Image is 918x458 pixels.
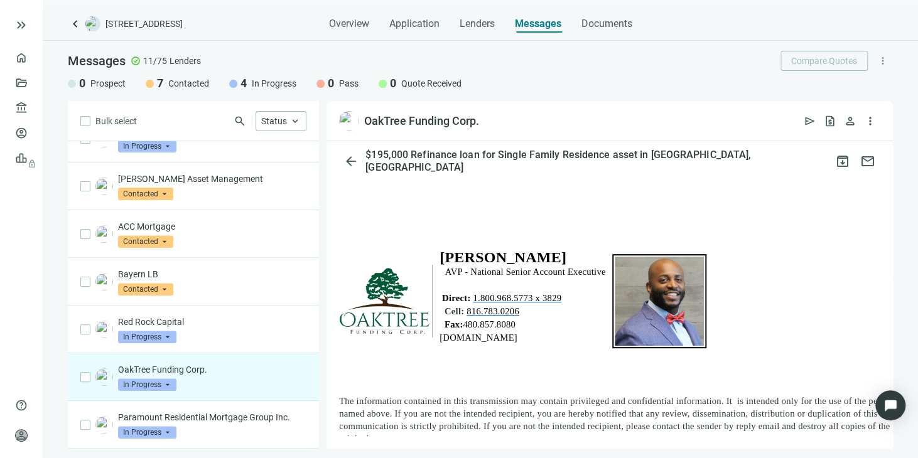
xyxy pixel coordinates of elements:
[252,77,296,90] span: In Progress
[118,411,306,423] p: Paramount Residential Mortgage Group Inc.
[14,18,29,33] button: keyboard_double_arrow_right
[389,18,440,30] span: Application
[860,154,875,169] span: mail
[581,18,632,30] span: Documents
[328,76,334,91] span: 0
[95,416,113,434] img: 29573c62-6744-4e7c-84f1-a1c34db5a7b8
[844,115,856,127] span: person
[830,149,855,174] button: archive
[339,149,363,174] button: arrow_back
[860,111,880,131] button: more_vert
[118,426,176,439] span: In Progress
[390,76,396,91] span: 0
[840,111,860,131] button: person
[68,53,126,68] span: Messages
[339,77,359,90] span: Pass
[820,111,840,131] button: request_quote
[289,115,301,127] span: keyboard_arrow_up
[855,149,880,174] button: mail
[90,77,126,90] span: Prospect
[339,111,359,131] img: cdedeb1d-a071-4fc3-be00-df68ce0b98a7.png
[118,331,176,343] span: In Progress
[118,363,306,376] p: OakTree Funding Corp.
[343,154,359,169] span: arrow_back
[118,235,173,248] span: Contacted
[118,268,306,280] p: Bayern LB
[118,220,306,233] p: ACC Mortgage
[515,18,561,29] span: Messages
[131,56,141,66] span: check_circle
[118,173,306,185] p: [PERSON_NAME] Asset Management
[363,149,830,174] div: $195,000 Refinance loan for Single Family Residence asset in [GEOGRAPHIC_DATA], [GEOGRAPHIC_DATA]
[168,77,209,90] span: Contacted
[875,390,905,420] div: Open Intercom Messenger
[118,378,176,391] span: In Progress
[261,116,287,126] span: Status
[68,16,83,31] a: keyboard_arrow_left
[329,18,369,30] span: Overview
[118,316,306,328] p: Red Rock Capital
[95,321,113,338] img: cd5c51a8-4a40-432d-9e66-22b01bc8eaeb
[157,76,163,91] span: 7
[95,225,113,243] img: 21a34bd4-3750-4070-9a9f-d58c02741cf9
[873,51,893,71] button: more_vert
[234,115,246,127] span: search
[105,18,183,30] span: [STREET_ADDRESS]
[877,55,888,67] span: more_vert
[460,18,495,30] span: Lenders
[95,273,113,290] img: 722200a8-f25f-4faf-9b38-12228eb64b03
[79,76,85,91] span: 0
[780,51,868,71] button: Compare Quotes
[118,140,176,152] span: In Progress
[118,283,173,296] span: Contacted
[170,55,201,67] span: Lenders
[804,115,816,127] span: send
[95,368,113,386] img: cdedeb1d-a071-4fc3-be00-df68ce0b98a7.png
[15,429,28,442] span: person
[864,115,877,127] span: more_vert
[401,77,462,90] span: Quote Received
[143,55,167,67] span: 11/75
[95,178,113,195] img: 054791bb-9a11-4a63-bb3f-3c9b69892931
[835,154,850,169] span: archive
[85,16,100,31] img: deal-logo
[364,114,479,129] div: OakTree Funding Corp.
[118,188,173,200] span: Contacted
[95,114,137,128] span: Bulk select
[240,76,247,91] span: 4
[824,115,836,127] span: request_quote
[800,111,820,131] button: send
[15,399,28,412] span: help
